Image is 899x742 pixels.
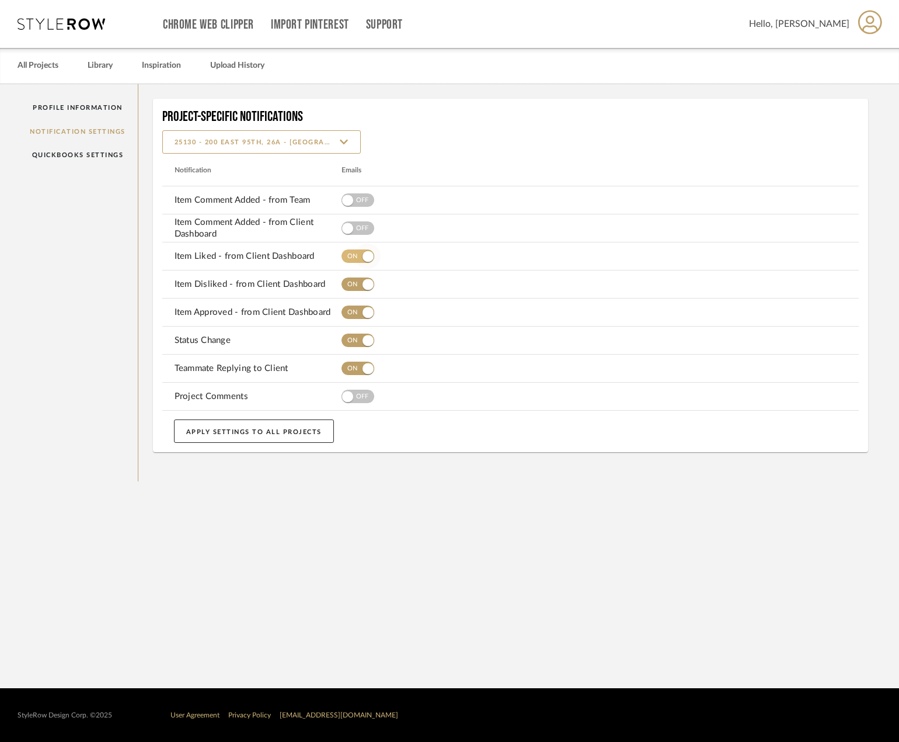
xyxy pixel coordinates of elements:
a: Inspiration [142,58,181,74]
span: Hello, [PERSON_NAME] [749,17,849,31]
a: Support [366,20,403,30]
td: Item Approved - from Client Dashboard [161,307,342,318]
th: Emails [342,164,522,176]
a: QuickBooks Settings [18,143,138,167]
a: User Agreement [170,712,219,719]
div: StyleRow Design Corp. ©2025 [18,711,112,720]
a: Import Pinterest [271,20,349,30]
input: SELECT A PROJECT TO MANAGE NOTIFICATIONS [162,130,361,154]
th: Notification [161,164,342,176]
td: Item Disliked - from Client Dashboard [161,279,342,290]
td: Teammate Replying to Client [161,363,342,375]
a: Privacy Policy [228,712,271,719]
h4: Project-Specific Notifications [162,108,859,126]
td: Item Comment Added - from Client Dashboard [161,217,342,240]
td: Project Comments [161,391,342,403]
td: Status Change [161,335,342,346]
a: All Projects [18,58,58,74]
td: Item Liked - from Client Dashboard [161,251,342,262]
a: Profile Information [18,96,138,120]
a: Chrome Web Clipper [163,20,254,30]
a: Upload History [210,58,264,74]
td: Item Comment Added - from Team [161,195,342,206]
a: [EMAIL_ADDRESS][DOMAIN_NAME] [280,712,398,719]
button: APPLY SETTINGS TO ALL PROJECTS [174,419,334,443]
a: Library [88,58,113,74]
